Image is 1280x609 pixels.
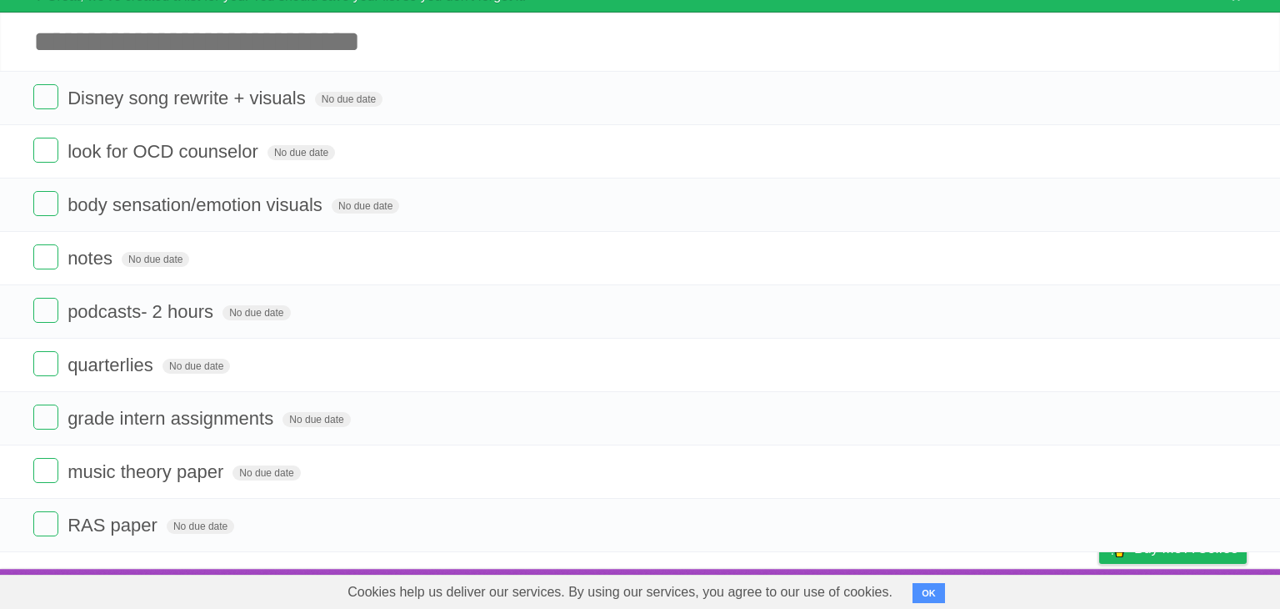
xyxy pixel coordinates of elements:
span: No due date [332,199,399,214]
span: No due date [315,92,382,107]
a: Suggest a feature [1142,573,1247,605]
label: Done [33,351,58,376]
span: grade intern assignments [67,408,277,429]
span: No due date [232,466,300,481]
label: Done [33,138,58,163]
span: notes [67,248,117,269]
span: Cookies help us deliver our services. By using our services, you agree to our use of cookies. [331,576,909,609]
a: Privacy [1077,573,1121,605]
span: music theory paper [67,461,227,482]
label: Done [33,84,58,109]
label: Done [33,511,58,536]
span: Buy me a coffee [1134,534,1238,563]
span: No due date [222,305,290,320]
label: Done [33,244,58,269]
span: No due date [122,252,189,267]
a: Developers [932,573,1000,605]
span: RAS paper [67,515,162,536]
span: No due date [282,412,350,427]
button: OK [912,583,945,603]
label: Done [33,458,58,483]
a: Terms [1021,573,1057,605]
span: body sensation/emotion visuals [67,194,327,215]
a: About [877,573,912,605]
span: No due date [162,359,230,374]
span: No due date [267,145,335,160]
span: quarterlies [67,355,157,375]
span: Disney song rewrite + visuals [67,88,310,108]
label: Done [33,298,58,323]
span: look for OCD counselor [67,141,262,162]
span: No due date [167,519,234,534]
span: podcasts- 2 hours [67,301,217,322]
label: Done [33,191,58,216]
label: Done [33,405,58,430]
